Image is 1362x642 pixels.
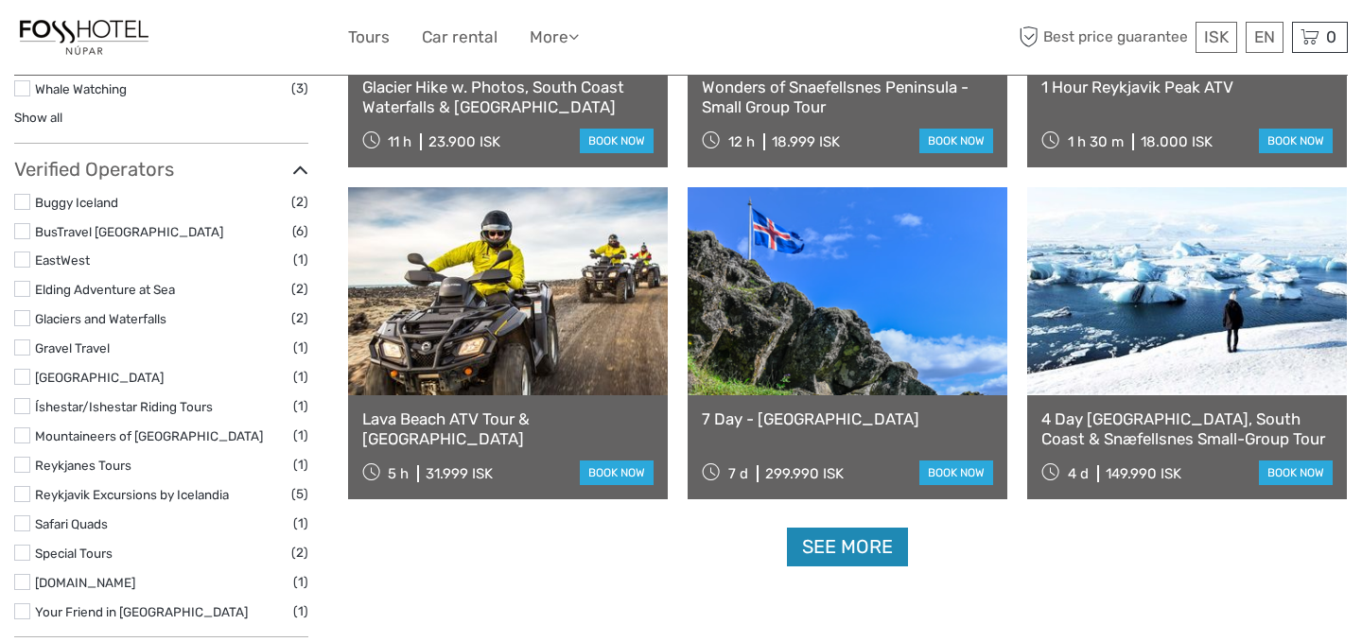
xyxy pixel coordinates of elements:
a: book now [1259,129,1333,153]
span: 1 h 30 m [1068,133,1124,150]
a: More [530,24,579,51]
span: (1) [293,366,308,388]
a: Wonders of Snaefellsnes Peninsula - Small Group Tour [702,78,993,116]
a: Whale Watching [35,81,127,96]
a: book now [580,129,654,153]
a: Reykjavik Excursions by Icelandia [35,487,229,502]
a: Glaciers and Waterfalls [35,311,166,326]
a: Buggy Iceland [35,195,118,210]
div: 18.999 ISK [772,133,840,150]
div: 299.990 ISK [765,465,844,482]
a: Car rental [422,24,498,51]
a: EastWest [35,252,90,268]
a: book now [919,460,993,485]
a: Lava Beach ATV Tour & [GEOGRAPHIC_DATA] [362,409,654,448]
span: 0 [1323,27,1339,46]
a: book now [919,129,993,153]
div: 31.999 ISK [426,465,493,482]
span: (1) [293,337,308,358]
span: (2) [291,542,308,564]
a: Glacier Hike w. Photos, South Coast Waterfalls & [GEOGRAPHIC_DATA] [362,78,654,116]
span: (2) [291,278,308,300]
img: 1333-8f52415d-61d8-4a52-9a0c-13b3652c5909_logo_small.jpg [14,14,154,61]
a: [GEOGRAPHIC_DATA] [35,370,164,385]
a: Your Friend in [GEOGRAPHIC_DATA] [35,604,248,619]
a: Show all [14,110,62,125]
span: (1) [293,249,308,270]
a: Reykjanes Tours [35,458,131,473]
span: (1) [293,571,308,593]
a: Tours [348,24,390,51]
a: Mountaineers of [GEOGRAPHIC_DATA] [35,428,263,443]
a: 4 Day [GEOGRAPHIC_DATA], South Coast & Snæfellsnes Small-Group Tour [1041,409,1333,448]
span: (1) [293,425,308,446]
div: 23.900 ISK [428,133,500,150]
a: 7 Day - [GEOGRAPHIC_DATA] [702,409,993,428]
span: (1) [293,600,308,622]
a: book now [580,460,654,485]
span: 4 d [1068,465,1089,482]
span: Best price guarantee [1015,22,1192,53]
span: (2) [291,307,308,329]
span: (5) [291,483,308,505]
a: See more [787,528,908,566]
span: (2) [291,191,308,213]
a: Gravel Travel [35,340,110,356]
span: (3) [291,78,308,99]
a: BusTravel [GEOGRAPHIC_DATA] [35,224,223,239]
span: 11 h [388,133,411,150]
span: (1) [293,512,308,534]
a: book now [1259,460,1333,485]
button: Open LiveChat chat widget [218,29,240,52]
a: 1 Hour Reykjavik Peak ATV [1041,78,1333,96]
span: 7 d [728,465,748,482]
a: Special Tours [35,546,113,561]
span: 5 h [388,465,409,482]
span: 12 h [728,133,755,150]
div: 18.000 ISK [1141,133,1213,150]
h3: Verified Operators [14,158,308,181]
span: ISK [1204,27,1229,46]
a: Íshestar/Ishestar Riding Tours [35,399,213,414]
div: 149.990 ISK [1106,465,1181,482]
span: (6) [292,220,308,242]
p: We're away right now. Please check back later! [26,33,214,48]
a: Elding Adventure at Sea [35,282,175,297]
span: (1) [293,395,308,417]
a: Safari Quads [35,516,108,531]
span: (1) [293,454,308,476]
div: EN [1246,22,1283,53]
a: [DOMAIN_NAME] [35,575,135,590]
